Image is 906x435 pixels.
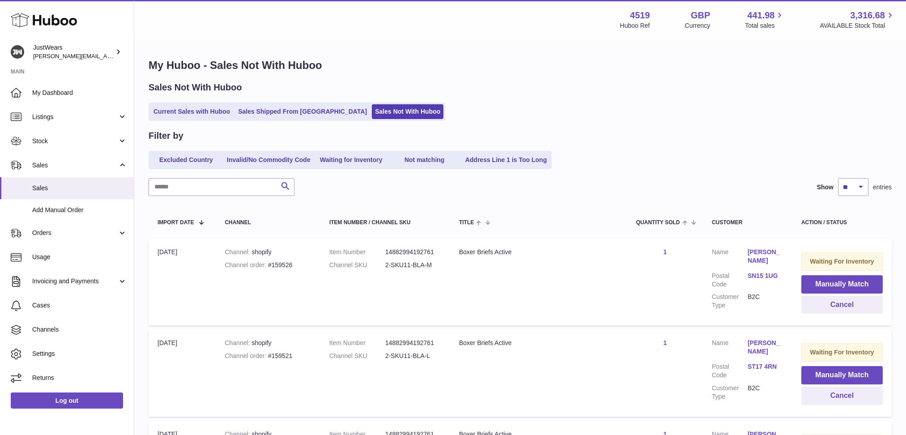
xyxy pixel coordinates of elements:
[329,220,441,226] div: Item Number / Channel SKU
[32,301,127,310] span: Cases
[33,52,179,60] span: [PERSON_NAME][EMAIL_ADDRESS][DOMAIN_NAME]
[32,277,118,286] span: Invoicing and Payments
[33,43,114,60] div: JustWears
[712,293,748,310] dt: Customer Type
[32,374,127,382] span: Returns
[149,58,892,72] h1: My Huboo - Sales Not With Huboo
[32,89,127,97] span: My Dashboard
[712,384,748,401] dt: Customer Type
[329,339,385,347] dt: Item Number
[748,272,783,280] a: SN15 1UG
[329,248,385,256] dt: Item Number
[747,9,774,21] span: 441.98
[32,113,118,121] span: Listings
[712,220,783,226] div: Customer
[32,161,118,170] span: Sales
[225,248,311,256] div: shopify
[225,352,311,360] div: #159521
[810,258,874,265] strong: Waiting For Inventory
[149,239,216,325] td: [DATE]
[801,275,883,294] button: Manually Match
[810,349,874,356] strong: Waiting For Inventory
[11,45,24,59] img: josh@just-wears.com
[32,325,127,334] span: Channels
[32,184,127,192] span: Sales
[385,261,441,269] dd: 2-SKU11-BLA-M
[329,352,385,360] dt: Channel SKU
[801,220,883,226] div: Action / Status
[801,366,883,384] button: Manually Match
[748,293,783,310] dd: B2C
[225,261,268,269] strong: Channel order
[462,153,550,167] a: Address Line 1 is Too Long
[150,104,233,119] a: Current Sales with Huboo
[663,339,667,346] a: 1
[748,339,783,356] a: [PERSON_NAME]
[149,81,242,94] h2: Sales Not With Huboo
[663,248,667,256] a: 1
[459,248,618,256] div: Boxer Briefs Active
[235,104,370,119] a: Sales Shipped From [GEOGRAPHIC_DATA]
[712,362,748,380] dt: Postal Code
[712,248,748,267] dt: Name
[691,9,710,21] strong: GBP
[11,392,123,409] a: Log out
[225,220,311,226] div: Channel
[712,339,748,358] dt: Name
[329,261,385,269] dt: Channel SKU
[225,339,311,347] div: shopify
[385,352,441,360] dd: 2-SKU11-BLA-L
[820,9,895,30] a: 3,316.68 AVAILABLE Stock Total
[685,21,710,30] div: Currency
[32,229,118,237] span: Orders
[801,296,883,314] button: Cancel
[385,248,441,256] dd: 14882994192761
[225,339,251,346] strong: Channel
[157,220,194,226] span: Import date
[149,330,216,416] td: [DATE]
[315,153,387,167] a: Waiting for Inventory
[873,183,892,192] span: entries
[745,9,785,30] a: 441.98 Total sales
[225,248,251,256] strong: Channel
[817,183,834,192] label: Show
[712,272,748,289] dt: Postal Code
[801,387,883,405] button: Cancel
[745,21,785,30] span: Total sales
[372,104,443,119] a: Sales Not With Huboo
[225,261,311,269] div: #159526
[850,9,885,21] span: 3,316.68
[32,137,118,145] span: Stock
[820,21,895,30] span: AVAILABLE Stock Total
[389,153,460,167] a: Not matching
[748,248,783,265] a: [PERSON_NAME]
[636,220,680,226] span: Quantity Sold
[748,384,783,401] dd: B2C
[149,130,183,142] h2: Filter by
[225,352,268,359] strong: Channel order
[459,220,474,226] span: Title
[224,153,314,167] a: Invalid/No Commodity Code
[459,339,618,347] div: Boxer Briefs Active
[150,153,222,167] a: Excluded Country
[32,253,127,261] span: Usage
[630,9,650,21] strong: 4519
[620,21,650,30] div: Huboo Ref
[32,350,127,358] span: Settings
[32,206,127,214] span: Add Manual Order
[385,339,441,347] dd: 14882994192761
[748,362,783,371] a: ST17 4RN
